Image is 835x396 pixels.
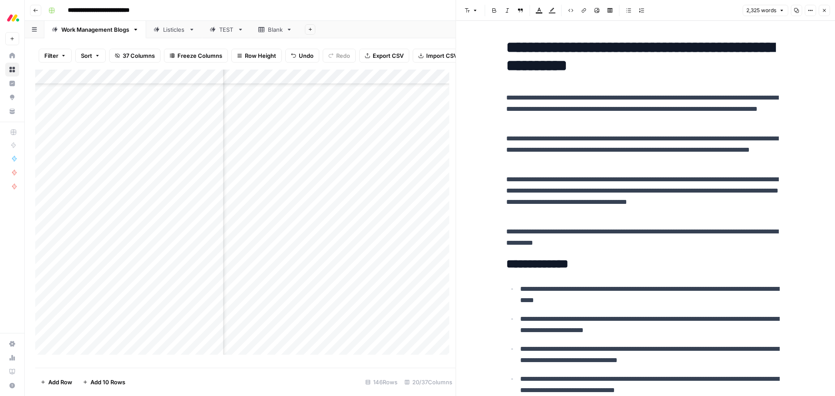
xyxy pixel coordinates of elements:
span: Import CSV [426,51,458,60]
span: Row Height [245,51,276,60]
a: Settings [5,337,19,351]
button: Freeze Columns [164,49,228,63]
span: Filter [44,51,58,60]
div: 20/37 Columns [401,375,456,389]
a: Your Data [5,104,19,118]
span: Export CSV [373,51,404,60]
a: Listicles [146,21,202,38]
span: Sort [81,51,92,60]
div: TEST [219,25,234,34]
a: Opportunities [5,90,19,104]
div: Blank [268,25,283,34]
button: Redo [323,49,356,63]
a: Work Management Blogs [44,21,146,38]
span: Freeze Columns [177,51,222,60]
button: 2,325 words [742,5,788,16]
button: Add 10 Rows [77,375,130,389]
a: TEST [202,21,251,38]
button: Row Height [231,49,282,63]
a: Blank [251,21,300,38]
a: Learning Hub [5,365,19,379]
a: Usage [5,351,19,365]
span: 37 Columns [123,51,155,60]
a: Browse [5,63,19,77]
button: Workspace: Monday.com [5,7,19,29]
button: 37 Columns [109,49,160,63]
span: 2,325 words [746,7,776,14]
button: Add Row [35,375,77,389]
button: Filter [39,49,72,63]
span: Add 10 Rows [90,378,125,386]
button: Export CSV [359,49,409,63]
a: Insights [5,77,19,90]
button: Undo [285,49,319,63]
div: Listicles [163,25,185,34]
a: Home [5,49,19,63]
button: Import CSV [413,49,463,63]
button: Sort [75,49,106,63]
button: Help + Support [5,379,19,393]
img: Monday.com Logo [5,10,21,26]
div: Work Management Blogs [61,25,129,34]
span: Add Row [48,378,72,386]
div: 146 Rows [362,375,401,389]
span: Undo [299,51,314,60]
span: Redo [336,51,350,60]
